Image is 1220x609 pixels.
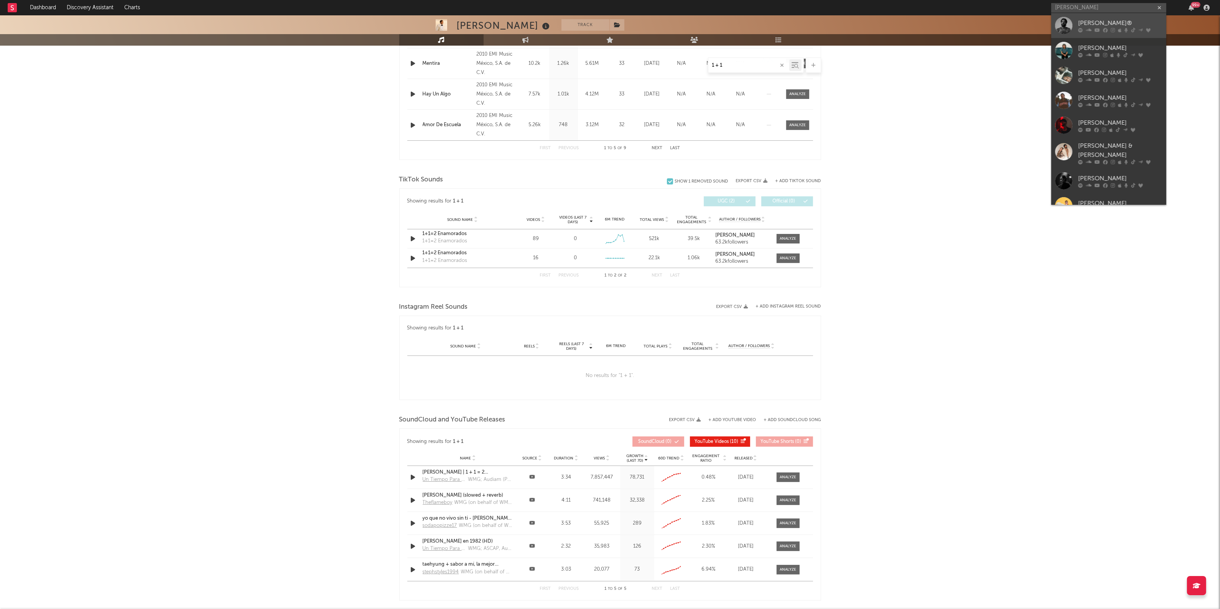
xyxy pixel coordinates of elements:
a: [PERSON_NAME] (slowed + reverb) [423,492,513,499]
span: SoundCloud [638,439,664,444]
button: Next [652,146,663,150]
button: + Add TikTok Sound [768,179,821,183]
div: 126 [622,543,652,550]
div: 35,983 [585,543,618,550]
span: Sound Name [448,217,473,222]
span: YouTube Videos [695,439,729,444]
button: + Add Instagram Reel Sound [756,304,821,309]
div: 2:32 [551,543,581,550]
span: Total Plays [644,344,667,349]
span: Author / Followers [719,217,761,222]
a: stephstyles1994 [423,568,461,578]
button: First [540,587,551,591]
div: 1 + 1 [453,437,463,446]
span: of [618,146,622,150]
div: 748 [551,121,576,129]
a: [PERSON_NAME] [1051,113,1166,138]
a: Un Tiempo Para Recordar HD [423,545,468,555]
a: [PERSON_NAME] [715,233,769,238]
div: 289 [622,520,652,527]
div: [PERSON_NAME] [1078,68,1162,77]
a: yo que no vivo sin ti - [PERSON_NAME] (slow+reverb) [423,515,513,522]
button: Export CSV [736,179,768,183]
span: of [618,587,622,591]
button: Previous [559,587,579,591]
div: 4:11 [551,497,581,504]
div: [PERSON_NAME] [1078,43,1162,53]
span: to [608,274,612,277]
div: [DATE] [639,121,665,129]
div: 99 + [1191,2,1200,8]
span: Engagement Ratio [690,454,722,463]
div: Showing results for [407,436,610,447]
span: 60D Trend [659,456,680,461]
button: 99+ [1189,5,1194,11]
div: 55,925 [585,520,618,527]
span: YouTube Shorts [761,439,794,444]
button: Last [670,587,680,591]
button: YouTube Videos(10) [690,436,750,447]
span: Videos [527,217,540,222]
div: 7.57k [522,91,547,98]
button: First [540,273,551,278]
div: [PERSON_NAME] [1078,199,1162,208]
div: [DATE] [639,91,665,98]
div: 1+1=2 Enamorados [423,257,468,265]
div: WMG (on behalf of WM International); CMRRA, BMI - Broadcast Music Inc., PEDL, [DEMOGRAPHIC_DATA],... [454,499,513,507]
div: [PERSON_NAME] & [PERSON_NAME] [1078,142,1162,160]
div: N/A [669,91,695,98]
button: Previous [559,273,579,278]
a: [PERSON_NAME] [1051,63,1166,88]
a: [PERSON_NAME] | 1 + 1 = 2 Enamorados (1982) HD Remaster [423,469,513,476]
div: + Add YouTube Video [701,418,756,422]
div: 3:34 [551,474,581,481]
a: [PERSON_NAME] & [PERSON_NAME] [1051,138,1166,168]
div: 741,148 [585,497,618,504]
strong: [PERSON_NAME] [715,252,755,257]
div: 1+1=2 Enamorados [423,237,468,245]
div: 3:53 [551,520,581,527]
a: [PERSON_NAME] [1051,168,1166,193]
button: + Add YouTube Video [709,418,756,422]
div: 1 + 1 [453,324,463,333]
div: 7,857,447 [585,474,618,481]
span: Videos (last 7 days) [557,215,588,224]
div: 32 [609,121,636,129]
div: 2010 EMI Music México, S.A. de C.V. [476,111,518,139]
div: 33 [609,91,636,98]
div: 6M Trend [597,343,635,349]
span: Views [594,456,605,461]
p: Growth [626,454,644,458]
div: [PERSON_NAME] [1078,118,1162,127]
button: YouTube Shorts(0) [756,436,813,447]
a: [PERSON_NAME] [1051,88,1166,113]
div: 0 [574,235,577,243]
span: ( 10 ) [695,439,739,444]
a: taehyung + sabor a mí, la mejor combinación del mundo que no te cansaras de verlo [423,561,513,568]
div: [PERSON_NAME] en 1982 (HD) [423,538,513,545]
button: + Add SoundCloud Song [756,418,821,422]
div: [DATE] [731,497,761,504]
div: 6M Trend [597,217,632,222]
div: 2010 EMI Music México, S.A. de C.V. [476,81,518,108]
div: 2010 EMI Music México, S.A. de C.V. [476,50,518,77]
div: 4.12M [580,91,605,98]
a: [PERSON_NAME]® [1051,13,1166,38]
a: 1+1=2 Enamorados [423,249,503,257]
div: 3:03 [551,566,581,573]
span: Sound Name [450,344,476,349]
span: Name [460,456,471,461]
button: Last [670,146,680,150]
input: Search by song name or URL [708,63,789,69]
div: Show 1 Removed Sound [675,179,728,184]
button: SoundCloud(0) [632,436,684,447]
div: N/A [669,121,695,129]
div: 1 2 2 [594,271,637,280]
div: 89 [518,235,554,243]
span: Total Engagements [681,342,715,351]
div: 32,338 [622,497,652,504]
button: Next [652,273,663,278]
div: 1.83 % [690,520,727,527]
